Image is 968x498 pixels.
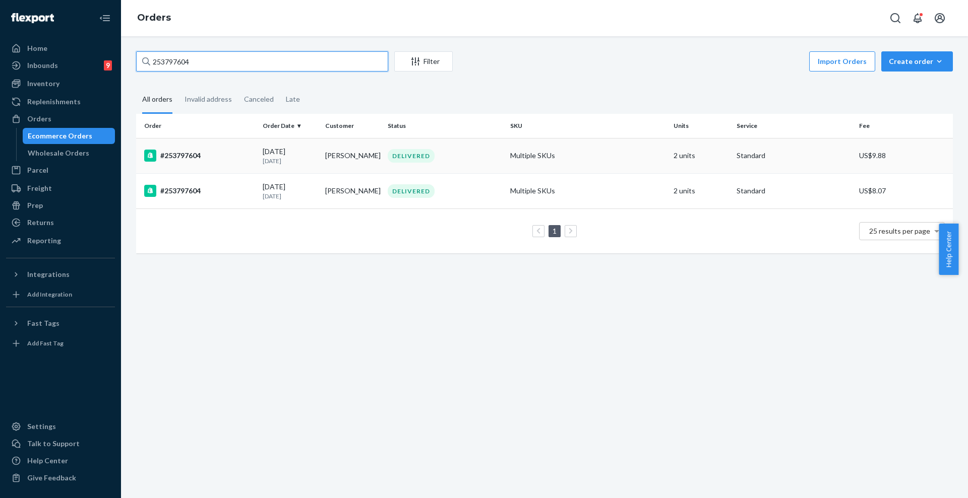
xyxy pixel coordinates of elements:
[6,266,115,282] button: Integrations
[263,147,317,165] div: [DATE]
[6,94,115,110] a: Replenishments
[27,97,81,107] div: Replenishments
[6,40,115,56] a: Home
[809,51,875,72] button: Import Orders
[142,86,172,114] div: All orders
[27,114,51,124] div: Orders
[27,43,47,53] div: Home
[670,138,732,173] td: 2 units
[506,138,670,173] td: Multiple SKUs
[144,185,255,197] div: #253797604
[325,121,380,130] div: Customer
[907,8,928,28] button: Open notifications
[321,138,384,173] td: [PERSON_NAME]
[6,470,115,486] button: Give Feedback
[23,145,115,161] a: Wholesale Orders
[27,60,58,70] div: Inbounds
[6,180,115,196] a: Freight
[733,114,855,138] th: Service
[6,418,115,435] a: Settings
[384,114,506,138] th: Status
[23,128,115,144] a: Ecommerce Orders
[27,236,61,246] div: Reporting
[27,318,59,328] div: Fast Tags
[27,439,80,449] div: Talk to Support
[394,51,453,72] button: Filter
[263,182,317,200] div: [DATE]
[670,173,732,208] td: 2 units
[263,192,317,200] p: [DATE]
[28,131,92,141] div: Ecommerce Orders
[27,165,48,175] div: Parcel
[885,8,905,28] button: Open Search Box
[737,186,851,196] p: Standard
[27,200,43,210] div: Prep
[855,114,953,138] th: Fee
[137,12,171,23] a: Orders
[889,56,945,66] div: Create order
[259,114,321,138] th: Order Date
[321,173,384,208] td: [PERSON_NAME]
[6,335,115,351] a: Add Fast Tag
[855,138,953,173] td: US$9.88
[6,76,115,92] a: Inventory
[506,173,670,208] td: Multiple SKUs
[869,227,930,235] span: 25 results per page
[881,51,953,72] button: Create order
[244,86,274,112] div: Canceled
[6,111,115,127] a: Orders
[27,456,68,466] div: Help Center
[27,269,70,279] div: Integrations
[286,86,300,112] div: Late
[136,51,388,72] input: Search orders
[670,114,732,138] th: Units
[129,4,179,33] ol: breadcrumbs
[388,149,435,163] div: DELIVERED
[27,339,64,347] div: Add Fast Tag
[27,218,54,228] div: Returns
[6,233,115,249] a: Reporting
[506,114,670,138] th: SKU
[6,436,115,452] a: Talk to Support
[6,57,115,74] a: Inbounds9
[395,56,452,66] div: Filter
[185,86,232,112] div: Invalid address
[136,114,259,138] th: Order
[930,8,950,28] button: Open account menu
[6,287,115,303] a: Add Integration
[27,290,72,299] div: Add Integration
[855,173,953,208] td: US$8.07
[27,183,52,193] div: Freight
[939,224,958,275] button: Help Center
[104,60,112,70] div: 9
[263,157,317,165] p: [DATE]
[27,473,76,483] div: Give Feedback
[11,13,54,23] img: Flexport logo
[28,148,89,158] div: Wholesale Orders
[6,453,115,469] a: Help Center
[27,421,56,432] div: Settings
[6,162,115,178] a: Parcel
[6,197,115,214] a: Prep
[6,315,115,331] button: Fast Tags
[551,227,559,235] a: Page 1 is your current page
[737,151,851,161] p: Standard
[144,150,255,162] div: #253797604
[27,79,59,89] div: Inventory
[95,8,115,28] button: Close Navigation
[388,184,435,198] div: DELIVERED
[6,215,115,231] a: Returns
